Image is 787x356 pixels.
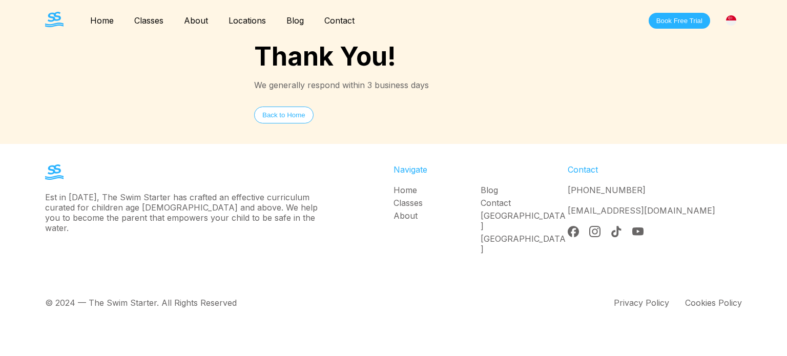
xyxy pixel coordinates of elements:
[685,298,742,308] div: Cookies Policy
[481,211,568,231] a: [GEOGRAPHIC_DATA]
[45,164,64,180] img: The Swim Starter Logo
[589,226,600,237] img: Instagram
[174,15,218,26] a: About
[393,198,481,208] a: Classes
[218,15,276,26] a: Locations
[276,15,314,26] a: Blog
[45,12,64,27] img: The Swim Starter Logo
[481,198,568,208] a: Contact
[393,185,481,195] a: Home
[254,41,533,72] h1: Thank You!
[254,107,314,123] button: Back to Home
[720,10,742,31] div: [GEOGRAPHIC_DATA]
[568,164,742,175] div: Contact
[649,13,710,29] button: Book Free Trial
[568,226,579,237] img: Facebook
[481,185,568,195] a: Blog
[568,185,646,195] a: [PHONE_NUMBER]
[254,80,533,90] p: We generally respond within 3 business days
[481,234,568,254] a: [GEOGRAPHIC_DATA]
[726,15,736,26] img: Singapore
[614,298,669,308] div: Privacy Policy
[611,226,622,237] img: Tik Tok
[393,211,481,221] a: About
[45,298,237,308] div: © 2024 — The Swim Starter. All Rights Reserved
[632,226,644,237] img: YouTube
[80,15,124,26] a: Home
[314,15,365,26] a: Contact
[45,192,324,233] div: Est in [DATE], The Swim Starter has crafted an effective curriculum curated for children age [DEM...
[124,15,174,26] a: Classes
[393,164,568,175] div: Navigate
[568,205,715,216] a: [EMAIL_ADDRESS][DOMAIN_NAME]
